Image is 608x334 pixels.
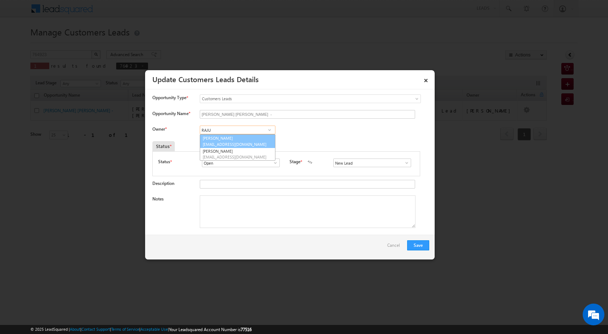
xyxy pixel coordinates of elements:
span: Customers Leads [200,96,391,102]
input: Type to Search [202,158,280,167]
a: × [420,73,432,85]
a: Show All Items [265,126,274,134]
label: Stage [290,158,300,165]
div: Status [152,141,175,151]
span: Opportunity Type [152,94,186,101]
label: Description [152,181,174,186]
em: Start Chat [98,223,131,233]
img: d_60004797649_company_0_60004797649 [12,38,30,47]
span: [EMAIL_ADDRESS][DOMAIN_NAME] [203,141,268,147]
button: Save [407,240,429,250]
a: Update Customers Leads Details [152,74,259,84]
a: Cancel [387,240,404,254]
a: Acceptable Use [140,327,168,331]
span: 77516 [241,327,252,332]
a: Terms of Service [111,327,139,331]
a: [PERSON_NAME] [200,148,275,161]
span: Your Leadsquared Account Number is [169,327,252,332]
input: Type to Search [333,158,411,167]
label: Owner [152,126,166,132]
a: Customers Leads [200,94,421,103]
a: Show All Items [400,159,409,166]
a: Show All Items [269,159,278,166]
div: Chat with us now [38,38,122,47]
a: About [70,327,80,331]
div: Minimize live chat window [119,4,136,21]
label: Notes [152,196,164,202]
label: Opportunity Name [152,111,190,116]
textarea: Type your message and hit 'Enter' [9,67,132,217]
span: © 2025 LeadSquared | | | | | [30,326,252,333]
a: Contact Support [81,327,110,331]
label: Status [158,158,170,165]
span: [EMAIL_ADDRESS][DOMAIN_NAME] [203,154,268,160]
input: Type to Search [200,126,275,134]
a: [PERSON_NAME] [200,134,275,148]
